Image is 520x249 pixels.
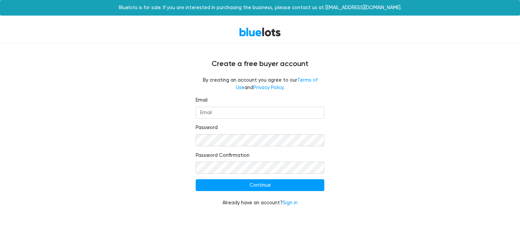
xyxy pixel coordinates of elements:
input: Email [196,107,324,119]
label: Password [196,124,218,131]
a: Privacy Policy [253,85,283,90]
a: BlueLots [239,27,281,37]
label: Email [196,97,208,104]
h4: Create a free buyer account [57,60,463,68]
label: Password Confirmation [196,152,250,159]
a: Sign in [283,200,298,206]
fieldset: By creating an account you agree to our and . [196,77,324,91]
a: Terms of Use [236,77,318,90]
input: Continue [196,179,324,191]
div: Already have an account? [196,199,324,207]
